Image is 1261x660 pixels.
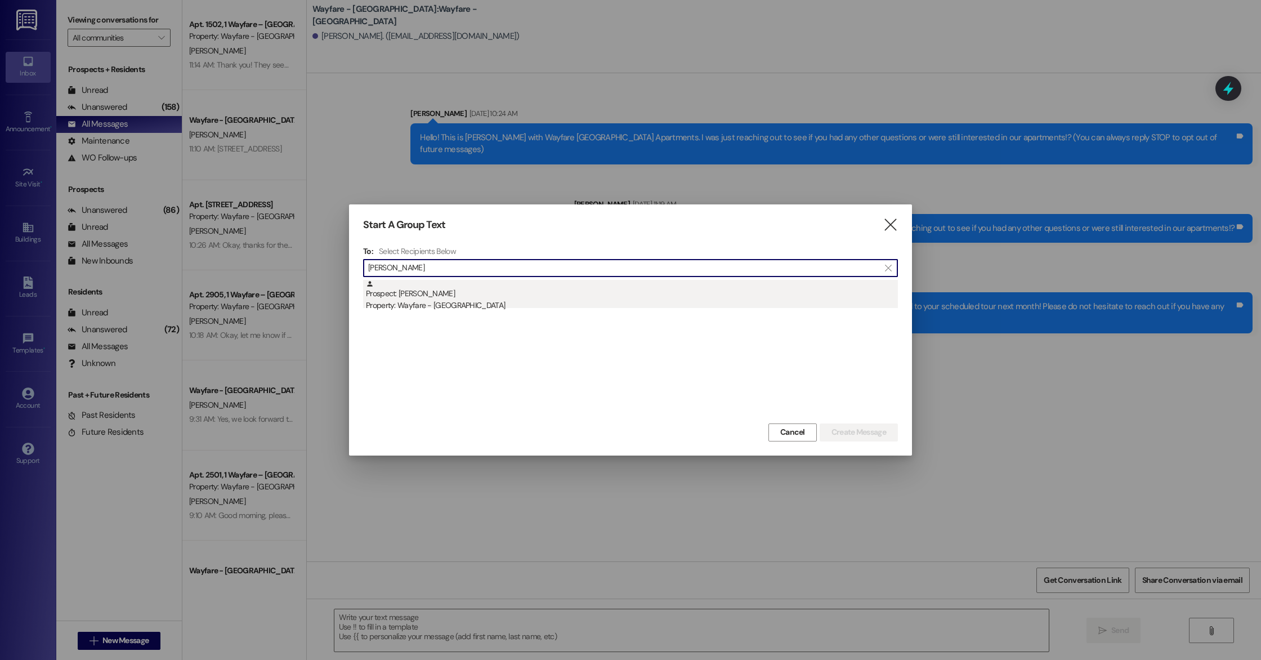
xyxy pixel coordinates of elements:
[379,246,456,256] h4: Select Recipients Below
[363,218,445,231] h3: Start A Group Text
[768,423,817,442] button: Cancel
[780,426,805,438] span: Cancel
[366,280,898,312] div: Prospect: [PERSON_NAME]
[883,219,898,231] i: 
[879,260,897,277] button: Clear text
[363,246,373,256] h3: To:
[885,264,891,273] i: 
[368,260,879,276] input: Search for any contact or apartment
[831,426,886,438] span: Create Message
[820,423,898,442] button: Create Message
[366,300,898,311] div: Property: Wayfare - [GEOGRAPHIC_DATA]
[363,280,898,308] div: Prospect: [PERSON_NAME]Property: Wayfare - [GEOGRAPHIC_DATA]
